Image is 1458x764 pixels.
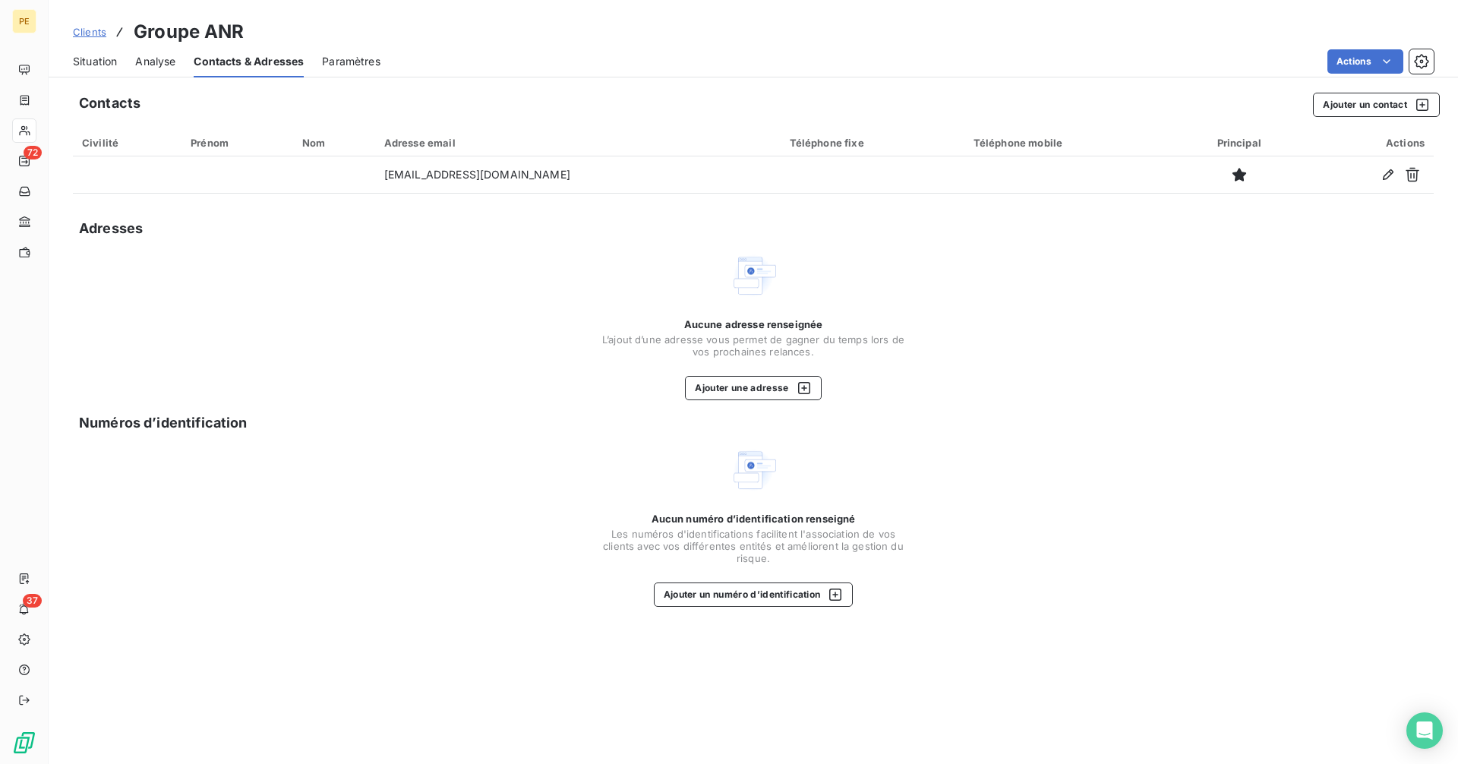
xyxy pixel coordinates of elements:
[1406,712,1443,749] div: Open Intercom Messenger
[729,251,778,300] img: Empty state
[601,333,905,358] span: L’ajout d’une adresse vous permet de gagner du temps lors de vos prochaines relances.
[12,731,36,755] img: Logo LeanPay
[73,54,117,69] span: Situation
[684,318,823,330] span: Aucune adresse renseignée
[384,137,772,149] div: Adresse email
[79,218,143,239] h5: Adresses
[12,9,36,33] div: PE
[73,24,106,39] a: Clients
[1327,49,1403,74] button: Actions
[974,137,1168,149] div: Téléphone mobile
[790,137,955,149] div: Téléphone fixe
[685,376,821,400] button: Ajouter une adresse
[729,446,778,494] img: Empty state
[24,146,42,159] span: 72
[375,156,781,193] td: [EMAIL_ADDRESS][DOMAIN_NAME]
[302,137,366,149] div: Nom
[79,93,140,114] h5: Contacts
[135,54,175,69] span: Analyse
[82,137,172,149] div: Civilité
[1186,137,1292,149] div: Principal
[322,54,380,69] span: Paramètres
[73,26,106,38] span: Clients
[654,582,854,607] button: Ajouter un numéro d’identification
[601,528,905,564] span: Les numéros d'identifications facilitent l'association de vos clients avec vos différentes entité...
[1310,137,1425,149] div: Actions
[191,137,284,149] div: Prénom
[23,594,42,608] span: 37
[652,513,856,525] span: Aucun numéro d’identification renseigné
[1313,93,1440,117] button: Ajouter un contact
[134,18,245,46] h3: Groupe ANR
[79,412,248,434] h5: Numéros d’identification
[194,54,304,69] span: Contacts & Adresses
